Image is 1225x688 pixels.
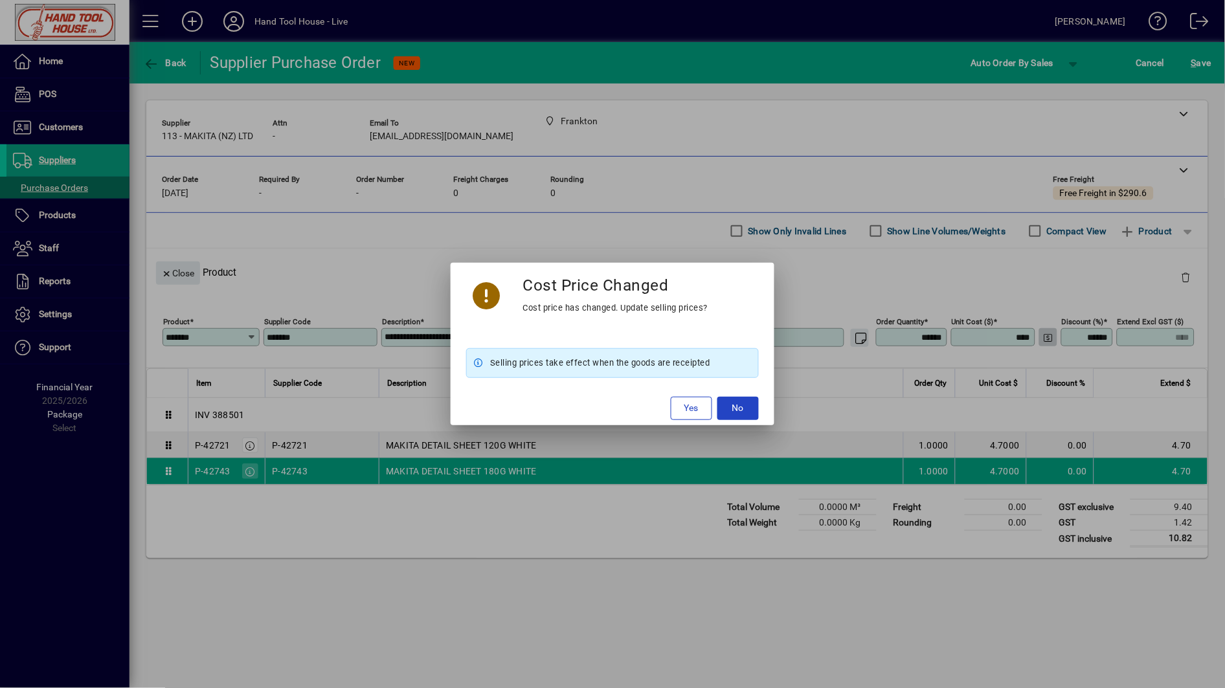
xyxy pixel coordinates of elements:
[717,397,759,420] button: No
[732,401,744,415] span: No
[490,355,710,371] span: Selling prices take effect when the goods are receipted
[523,276,669,294] h3: Cost Price Changed
[671,397,712,420] button: Yes
[684,401,699,415] span: Yes
[523,300,708,316] div: Cost price has changed. Update selling prices?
